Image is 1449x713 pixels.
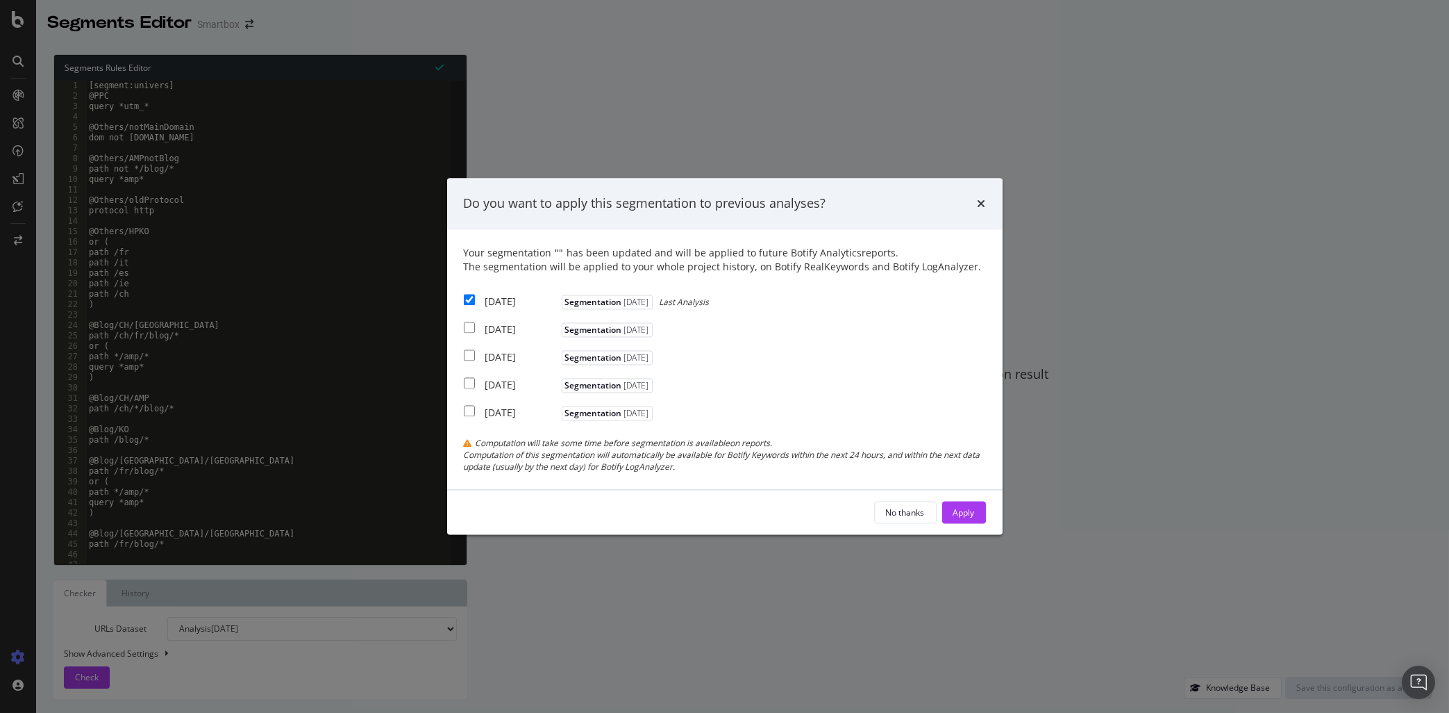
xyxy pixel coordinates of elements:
[886,507,925,518] div: No thanks
[476,437,773,449] span: Computation will take some time before segmentation is available on reports.
[555,246,564,259] span: " "
[562,295,653,309] span: Segmentation
[447,178,1003,534] div: modal
[562,378,653,393] span: Segmentation
[485,378,558,392] div: [DATE]
[660,296,710,308] span: Last Analysis
[464,246,986,274] div: Your segmentation has been updated and will be applied to future Botify Analytics reports.
[562,350,653,365] span: Segmentation
[953,507,975,518] div: Apply
[485,322,558,336] div: [DATE]
[622,324,649,336] span: [DATE]
[942,502,986,524] button: Apply
[464,449,986,473] div: Computation of this segmentation will automatically be available for Botify Keywords within the n...
[562,322,653,337] span: Segmentation
[622,296,649,308] span: [DATE]
[562,406,653,420] span: Segmentation
[874,502,937,524] button: No thanks
[622,379,649,391] span: [DATE]
[1402,666,1435,699] div: Open Intercom Messenger
[485,350,558,364] div: [DATE]
[978,195,986,213] div: times
[622,352,649,363] span: [DATE]
[464,260,986,274] div: The segmentation will be applied to your whole project history, on Botify RealKeywords and Botify...
[464,195,826,213] div: Do you want to apply this segmentation to previous analyses?
[485,295,558,309] div: [DATE]
[622,407,649,419] span: [DATE]
[485,406,558,420] div: [DATE]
